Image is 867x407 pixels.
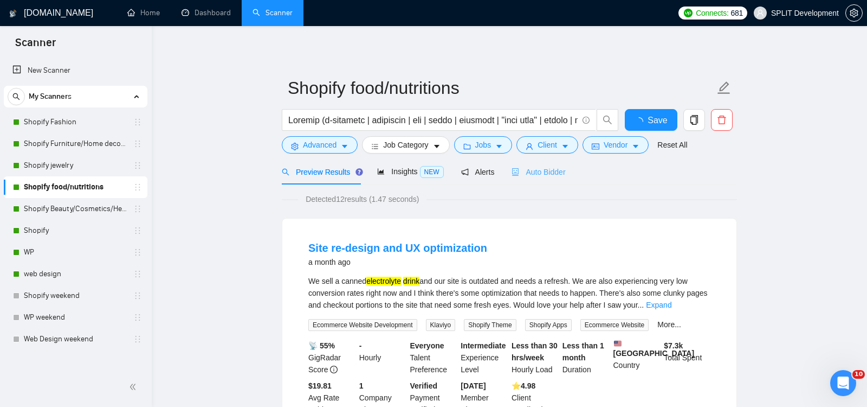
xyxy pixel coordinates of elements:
[133,248,142,257] span: holder
[8,88,25,105] button: search
[638,301,644,309] span: ...
[731,7,743,19] span: 681
[410,381,438,390] b: Verified
[756,9,764,17] span: user
[127,8,160,17] a: homeHome
[9,5,17,22] img: logo
[611,340,662,376] div: Country
[562,341,604,362] b: Less than 1 month
[408,340,459,376] div: Talent Preference
[662,340,713,376] div: Total Spent
[357,340,408,376] div: Hourly
[24,111,127,133] a: Shopify Fashion
[4,86,147,350] li: My Scanners
[24,176,127,198] a: Shopify food/nutritions
[133,291,142,300] span: holder
[377,167,443,176] span: Insights
[664,341,683,350] b: $ 7.3k
[330,366,338,373] span: info-circle
[282,136,358,154] button: settingAdvancedcaret-down
[426,319,456,331] span: Klaviyo
[604,139,627,151] span: Vendor
[648,113,667,127] span: Save
[433,142,441,150] span: caret-down
[711,109,733,131] button: delete
[24,198,127,220] a: Shopify Beauty/Cosmetics/Health
[133,205,142,213] span: holder
[830,370,856,396] iframe: Intercom live chat
[24,220,127,241] a: Shopify
[509,340,560,376] div: Hourly Load
[24,263,127,285] a: web design
[341,142,348,150] span: caret-down
[512,381,535,390] b: ⭐️ 4.98
[308,319,417,331] span: Ecommerce Website Development
[684,9,693,17] img: upwork-logo.png
[308,381,332,390] b: $19.81
[24,307,127,328] a: WP weekend
[383,139,428,151] span: Job Category
[308,341,335,350] b: 📡 55%
[646,301,671,309] a: Expand
[461,168,495,176] span: Alerts
[580,319,649,331] span: Ecommerce Website
[461,381,486,390] b: [DATE]
[133,161,142,170] span: holder
[24,133,127,155] a: Shopify Furniture/Home decore
[597,115,618,125] span: search
[717,81,731,95] span: edit
[495,142,503,150] span: caret-down
[133,313,142,322] span: holder
[454,136,513,154] button: folderJobscaret-down
[182,8,231,17] a: dashboardDashboard
[538,139,557,151] span: Client
[711,115,732,125] span: delete
[282,168,289,176] span: search
[561,142,569,150] span: caret-down
[288,74,715,101] input: Scanner name...
[377,168,385,175] span: area-chart
[359,341,362,350] b: -
[253,8,293,17] a: searchScanner
[583,136,649,154] button: idcardVendorcaret-down
[464,319,516,331] span: Shopify Theme
[657,320,681,329] a: More...
[461,341,506,350] b: Intermediate
[354,167,364,177] div: Tooltip anchor
[29,86,72,107] span: My Scanners
[362,136,449,154] button: barsJob Categorycaret-down
[846,9,862,17] span: setting
[133,335,142,344] span: holder
[475,139,491,151] span: Jobs
[683,109,705,131] button: copy
[7,35,64,58] span: Scanner
[371,142,379,150] span: bars
[525,319,572,331] span: Shopify Apps
[420,166,444,178] span: NEW
[24,241,127,263] a: WP
[24,328,127,350] a: Web Design weekend
[696,7,728,19] span: Connects:
[625,109,677,131] button: Save
[308,242,487,254] a: Site re-design and UX optimization
[133,118,142,126] span: holder
[592,142,599,150] span: idcard
[512,341,558,362] b: Less than 30 hrs/week
[366,277,401,285] mark: electrolyte
[614,340,622,347] img: 🇺🇸
[133,226,142,235] span: holder
[632,142,639,150] span: caret-down
[306,340,357,376] div: GigRadar Score
[129,381,140,392] span: double-left
[845,9,863,17] a: setting
[410,341,444,350] b: Everyone
[597,109,618,131] button: search
[4,60,147,81] li: New Scanner
[12,60,139,81] a: New Scanner
[308,256,487,269] div: a month ago
[298,193,426,205] span: Detected 12 results (1.47 seconds)
[512,168,565,176] span: Auto Bidder
[359,381,364,390] b: 1
[308,275,710,311] div: We sell a canned and our site is outdated and needs a refresh. We are also experiencing very low ...
[24,155,127,176] a: Shopify jewelry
